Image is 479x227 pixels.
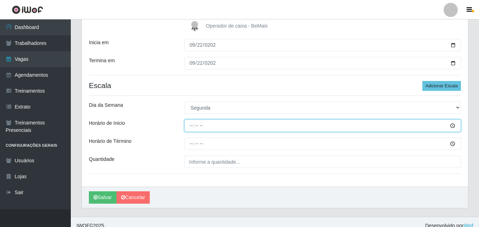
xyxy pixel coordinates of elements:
[89,191,116,204] button: Salvar
[89,81,461,90] h4: Escala
[184,57,461,69] input: 00/00/0000
[188,19,205,33] img: Operador de caixa - BeMais
[184,120,461,132] input: 00:00
[422,81,461,91] button: Adicionar Escala
[184,39,461,51] input: 00/00/0000
[184,138,461,150] input: 00:00
[116,191,150,204] a: Cancelar
[89,101,123,109] label: Dia da Semana
[12,5,43,14] img: CoreUI Logo
[206,23,268,29] span: Operador de caixa - BeMais
[89,138,131,145] label: Horário de Término
[89,57,115,64] label: Termina em
[184,156,461,168] input: Informe a quantidade...
[89,39,109,46] label: Inicia em
[89,156,114,163] label: Quantidade
[89,120,125,127] label: Horário de Inicio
